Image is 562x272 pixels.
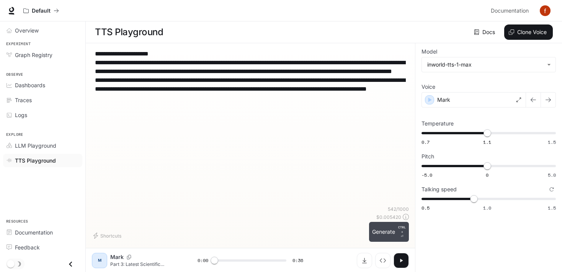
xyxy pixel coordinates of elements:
[3,48,82,62] a: Graph Registry
[421,139,430,145] span: 0.7
[472,24,498,40] a: Docs
[7,259,15,268] span: Dark mode toggle
[15,51,52,59] span: Graph Registry
[421,121,454,126] p: Temperature
[95,24,163,40] h1: TTS Playground
[547,185,556,194] button: Reset to default
[3,93,82,107] a: Traces
[483,139,491,145] span: 1.1
[3,108,82,122] a: Logs
[504,24,553,40] button: Clone Voice
[15,26,39,34] span: Overview
[124,255,134,259] button: Copy Voice ID
[3,24,82,37] a: Overview
[437,96,450,104] p: Mark
[375,253,390,268] button: Inspect
[3,241,82,254] a: Feedback
[15,142,56,150] span: LLM Playground
[3,78,82,92] a: Dashboards
[376,214,401,220] p: $ 0.005420
[15,81,45,89] span: Dashboards
[548,172,556,178] span: 5.0
[3,226,82,239] a: Documentation
[357,253,372,268] button: Download audio
[15,111,27,119] span: Logs
[421,187,457,192] p: Talking speed
[421,172,432,178] span: -5.0
[488,3,534,18] a: Documentation
[93,254,106,267] div: M
[398,225,406,234] p: CTRL +
[15,243,40,251] span: Feedback
[15,228,53,236] span: Documentation
[20,3,62,18] button: All workspaces
[110,261,179,267] p: Part 3: Latest Scientific Discoveries In [DATE], the [PERSON_NAME] Space Telescope made a signifi...
[92,230,124,242] button: Shortcuts
[398,225,406,239] p: ⏎
[540,5,551,16] img: User avatar
[422,57,555,72] div: inworld-tts-1-max
[548,205,556,211] span: 1.5
[421,154,434,159] p: Pitch
[421,205,430,211] span: 0.5
[388,206,409,212] p: 542 / 1000
[427,61,543,68] div: inworld-tts-1-max
[3,154,82,167] a: TTS Playground
[32,8,51,14] p: Default
[491,6,529,16] span: Documentation
[62,256,79,272] button: Close drawer
[3,139,82,152] a: LLM Playground
[537,3,553,18] button: User avatar
[548,139,556,145] span: 1.5
[15,156,56,165] span: TTS Playground
[369,222,409,242] button: GenerateCTRL +⏎
[15,96,32,104] span: Traces
[110,253,124,261] p: Mark
[421,84,435,90] p: Voice
[198,257,208,264] span: 0:00
[486,172,488,178] span: 0
[483,205,491,211] span: 1.0
[421,49,437,54] p: Model
[292,257,303,264] span: 0:36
